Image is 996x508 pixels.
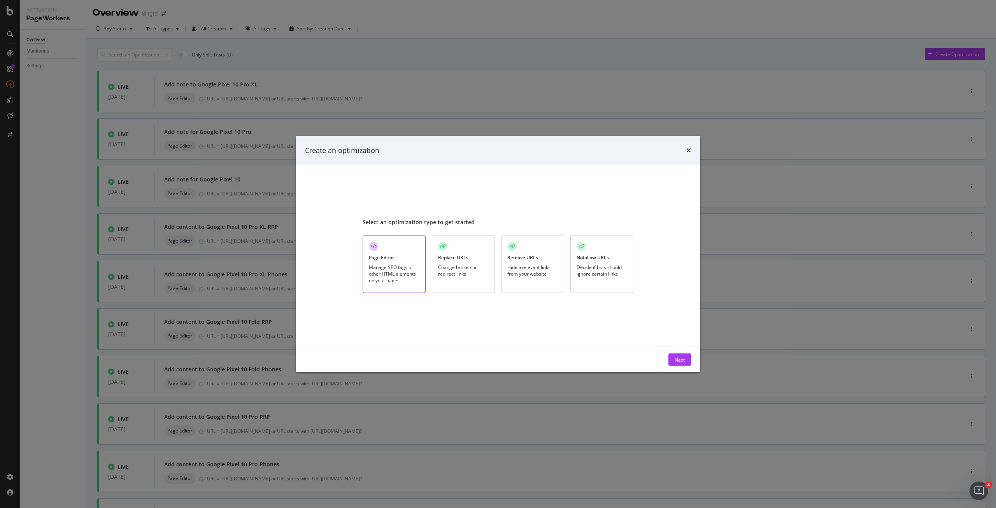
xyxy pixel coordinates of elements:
[577,264,627,277] div: Decide if bots should ignore certain links
[970,482,988,500] iframe: Intercom live chat
[438,264,489,277] div: Change broken or redirect links
[686,145,691,155] div: times
[369,264,419,284] div: Manage SEO tags or other HTML elements on your pages
[438,254,468,261] div: Replace URLs
[296,136,700,372] div: modal
[363,218,633,226] div: Select an optimization type to get started
[985,482,992,488] span: 2
[507,264,558,277] div: Hide irrelevant links from your website
[675,356,685,363] div: Next
[369,254,394,261] div: Page Editor
[305,145,379,155] div: Create an optimization
[668,353,691,366] button: Next
[577,254,609,261] div: Nofollow URLs
[507,254,538,261] div: Remove URLs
